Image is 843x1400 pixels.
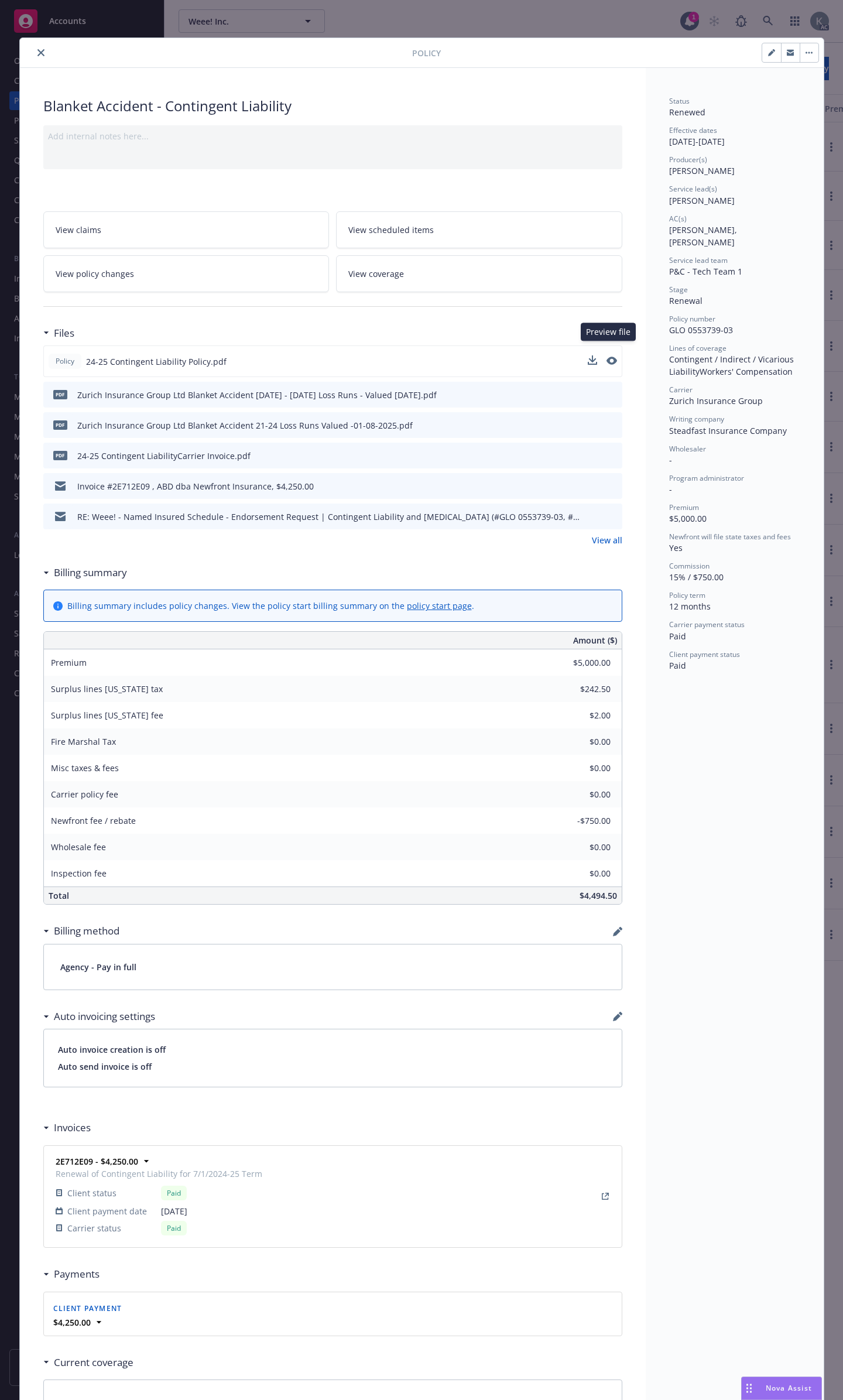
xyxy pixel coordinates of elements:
[607,389,618,401] button: preview file
[580,890,617,901] span: $4,494.50
[606,357,617,365] button: preview file
[669,266,742,277] span: P&C - Tech Team 1
[43,1355,133,1370] div: Current coverage
[48,130,618,142] div: Add internal notes here...
[53,356,77,367] span: Policy
[542,733,618,751] input: 0.00
[669,125,800,148] div: [DATE] - [DATE]
[43,326,74,341] div: Files
[669,155,707,165] span: Producer(s)
[412,47,441,59] span: Policy
[51,762,119,773] span: Misc taxes & fees
[43,1266,100,1282] div: Payments
[669,224,739,248] span: [PERSON_NAME], [PERSON_NAME]
[669,295,702,306] span: Renewal
[77,419,413,432] div: Zurich Insurance Group Ltd Blanket Accident 21-24 Loss Runs Valued -01-08-2025.pdf
[669,195,735,206] span: [PERSON_NAME]
[51,815,136,826] span: Newfront fee / rebate
[669,96,690,106] span: Status
[161,1205,262,1217] span: [DATE]
[161,1186,187,1200] div: Paid
[606,355,617,368] button: preview file
[51,736,116,747] span: Fire Marshal Tax
[669,285,688,295] span: Stage
[58,1043,608,1056] span: Auto invoice creation is off
[669,107,705,118] span: Renewed
[54,1355,133,1370] h3: Current coverage
[669,125,717,135] span: Effective dates
[542,786,618,803] input: 0.00
[53,451,67,460] span: pdf
[51,841,106,853] span: Wholesale fee
[542,865,618,882] input: 0.00
[43,211,330,248] a: View claims
[67,1205,147,1217] span: Client payment date
[669,354,796,377] span: Contingent / Indirect / Vicarious Liability
[44,944,622,990] div: Agency - Pay in full
[54,1120,91,1135] h3: Invoices
[588,389,598,401] button: download file
[77,450,251,462] div: 24-25 Contingent LiabilityCarrier Invoice.pdf
[669,444,706,454] span: Wholesaler
[669,590,705,600] span: Policy term
[588,355,597,368] button: download file
[56,268,134,280] span: View policy changes
[53,1303,122,1313] span: Client payment
[86,355,227,368] span: 24-25 Contingent Liability Policy.pdf
[669,214,687,224] span: AC(s)
[77,511,584,523] div: RE: Weee! - Named Insured Schedule - Endorsement Request | Contingent Liability and [MEDICAL_DATA...
[67,600,474,612] div: Billing summary includes policy changes. View the policy start billing summary on the .
[43,1120,91,1135] div: Invoices
[669,454,672,465] span: -
[669,571,724,583] span: 15% / $750.00
[51,789,118,800] span: Carrier policy fee
[669,255,728,265] span: Service lead team
[407,600,472,611] a: policy start page
[700,366,793,377] span: Workers' Compensation
[56,1168,262,1180] span: Renewal of Contingent Liability for 7/1/2024-25 Term
[53,390,67,399] span: pdf
[669,385,693,395] span: Carrier
[54,326,74,341] h3: Files
[348,224,434,236] span: View scheduled items
[67,1222,121,1234] span: Carrier status
[53,1317,91,1328] strong: $4,250.00
[669,314,715,324] span: Policy number
[542,759,618,777] input: 0.00
[588,419,598,432] button: download file
[669,619,745,629] span: Carrier payment status
[669,473,744,483] span: Program administrator
[336,255,622,292] a: View coverage
[43,96,622,116] div: Blanket Accident - Contingent Liability
[77,389,437,401] div: Zurich Insurance Group Ltd Blanket Accident [DATE] - [DATE] Loss Runs - Valued [DATE].pdf
[669,502,699,512] span: Premium
[598,1189,612,1203] a: View Invoice
[58,1060,608,1073] span: Auto send invoice is off
[542,812,618,830] input: 0.00
[542,838,618,856] input: 0.00
[51,683,163,694] span: Surplus lines [US_STATE] tax
[669,484,672,495] span: -
[669,184,717,194] span: Service lead(s)
[54,1009,155,1024] h3: Auto invoicing settings
[607,480,618,492] button: preview file
[669,601,711,612] span: 12 months
[43,565,127,580] div: Billing summary
[669,513,707,524] span: $5,000.00
[43,1009,155,1024] div: Auto invoicing settings
[67,1187,116,1199] span: Client status
[51,710,163,721] span: Surplus lines [US_STATE] fee
[53,420,67,429] span: pdf
[607,450,618,462] button: preview file
[161,1221,187,1235] div: Paid
[669,165,735,176] span: [PERSON_NAME]
[588,480,598,492] button: download file
[742,1377,756,1399] div: Drag to move
[51,657,87,668] span: Premium
[669,395,763,406] span: Zurich Insurance Group
[669,425,787,436] span: Steadfast Insurance Company
[336,211,622,248] a: View scheduled items
[43,255,330,292] a: View policy changes
[669,631,686,642] span: Paid
[669,414,724,424] span: Writing company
